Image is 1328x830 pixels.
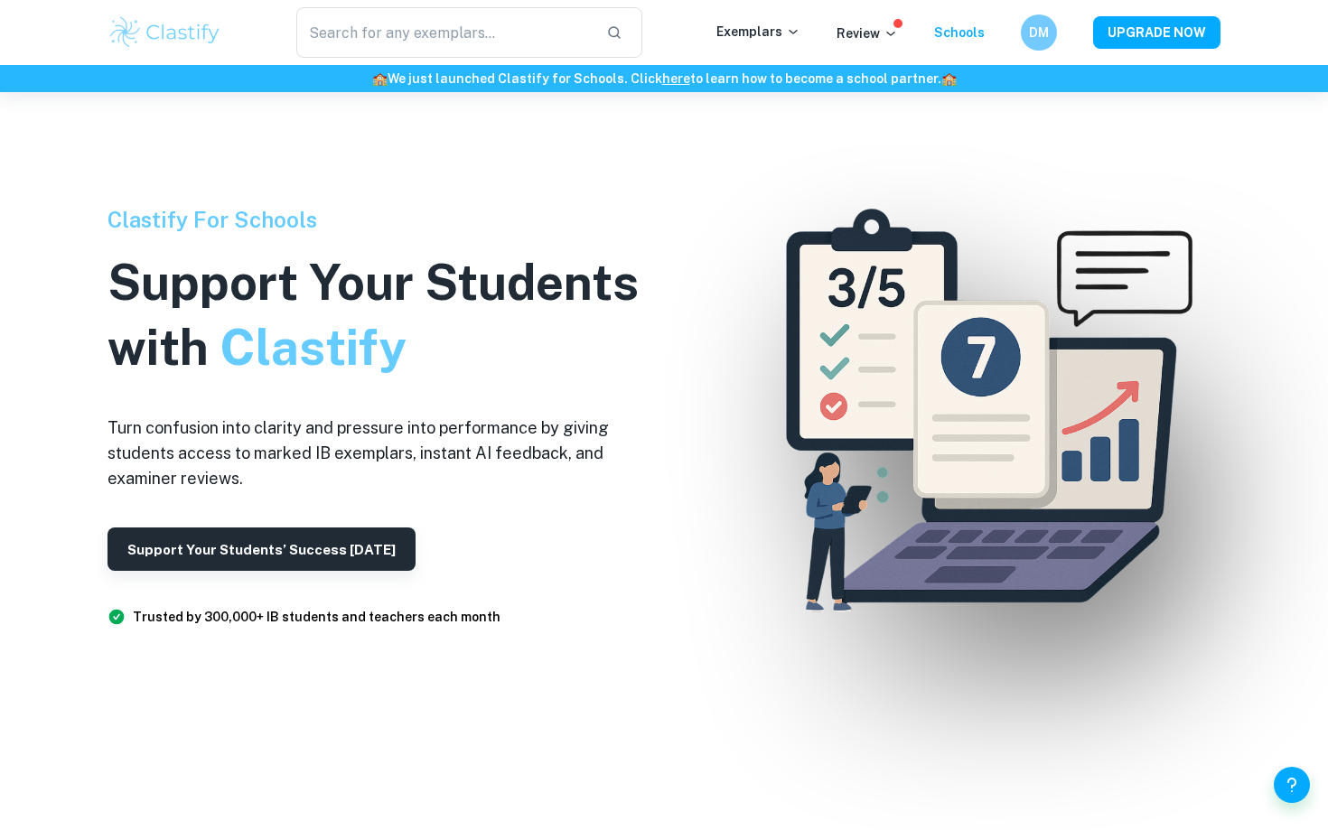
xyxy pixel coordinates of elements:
button: Support Your Students’ Success [DATE] [108,527,416,571]
span: 🏫 [372,71,388,86]
h6: Clastify For Schools [108,203,668,236]
h1: Support Your Students with [108,250,668,380]
img: Clastify logo [108,14,222,51]
p: Review [837,23,898,43]
button: Help and Feedback [1274,767,1310,803]
span: 🏫 [941,71,957,86]
h6: Turn confusion into clarity and pressure into performance by giving students access to marked IB ... [108,415,668,491]
h6: DM [1029,23,1050,42]
span: Clastify [220,319,406,376]
a: here [662,71,690,86]
button: UPGRADE NOW [1093,16,1220,49]
button: DM [1021,14,1057,51]
h6: Trusted by 300,000+ IB students and teachers each month [133,607,500,627]
p: Exemplars [716,22,800,42]
input: Search for any exemplars... [296,7,592,58]
h6: We just launched Clastify for Schools. Click to learn how to become a school partner. [4,69,1324,89]
a: Schools [934,25,985,40]
img: Clastify For Schools Hero [740,174,1221,656]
